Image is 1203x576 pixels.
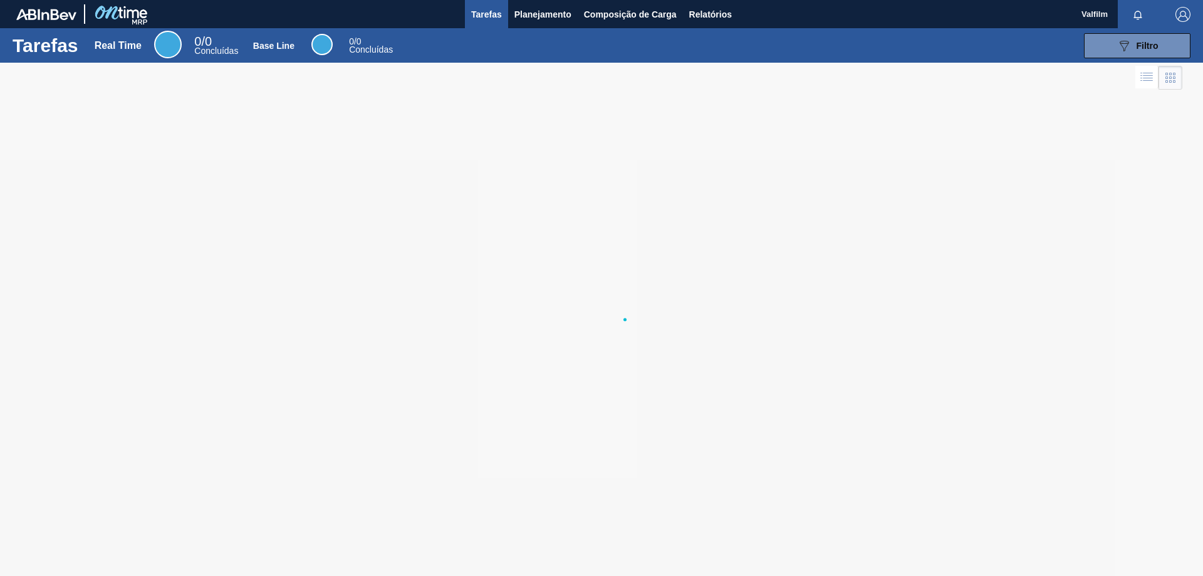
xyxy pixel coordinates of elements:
div: Real Time [95,40,142,51]
span: Concluídas [349,45,393,55]
span: Planejamento [514,7,571,22]
h1: Tarefas [13,38,78,53]
span: 0 [349,36,354,46]
span: 0 [194,34,201,48]
span: Concluídas [194,46,238,56]
span: / 0 [349,36,361,46]
button: Filtro [1084,33,1190,58]
div: Base Line [253,41,294,51]
img: Logout [1175,7,1190,22]
button: Notificações [1118,6,1158,23]
span: Relatórios [689,7,732,22]
span: / 0 [194,34,212,48]
div: Real Time [154,31,182,58]
span: Tarefas [471,7,502,22]
span: Composição de Carga [584,7,677,22]
div: Base Line [311,34,333,55]
span: Filtro [1137,41,1159,51]
div: Real Time [194,36,238,55]
img: TNhmsLtSVTkK8tSr43FrP2fwEKptu5GPRR3wAAAABJRU5ErkJggg== [16,9,76,20]
div: Base Line [349,38,393,54]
